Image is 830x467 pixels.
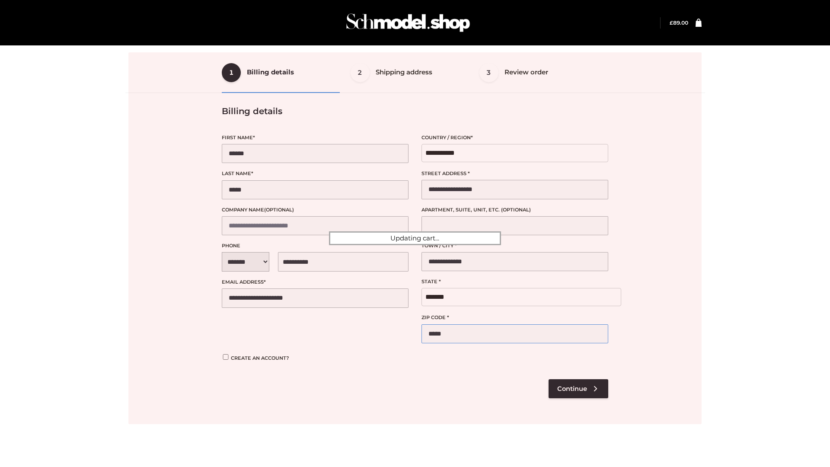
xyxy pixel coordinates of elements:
a: £89.00 [670,19,688,26]
div: Updating cart... [329,231,501,245]
bdi: 89.00 [670,19,688,26]
img: Schmodel Admin 964 [343,6,473,40]
span: £ [670,19,673,26]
